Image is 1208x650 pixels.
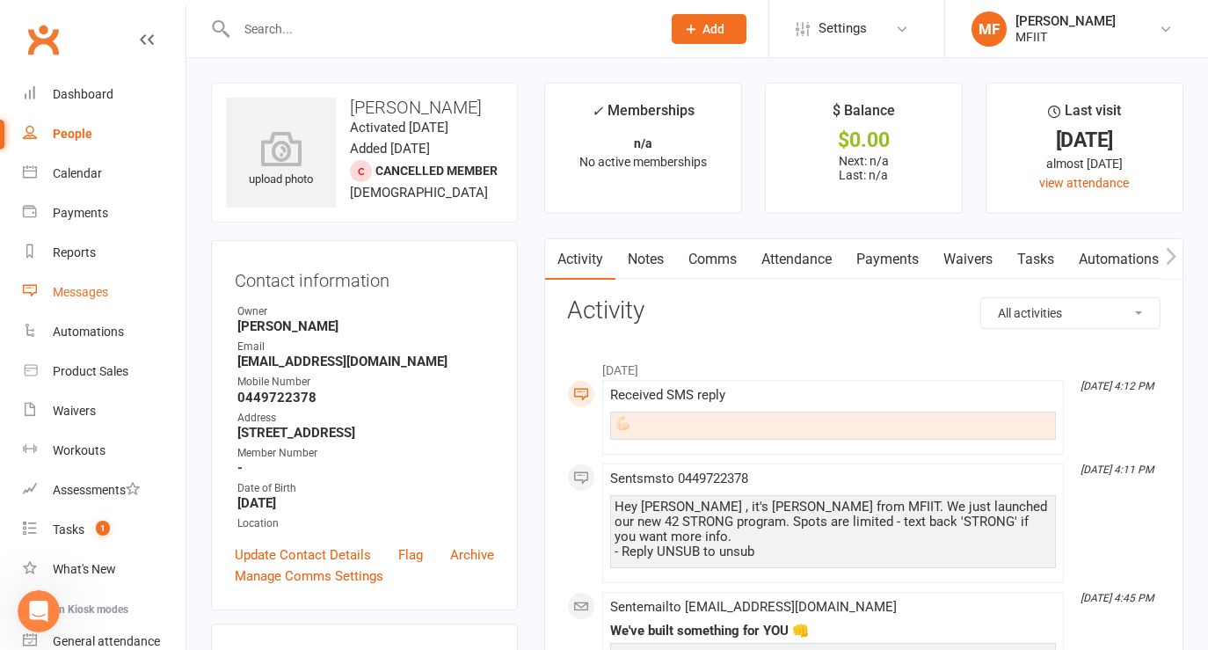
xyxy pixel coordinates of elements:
[844,239,931,280] a: Payments
[237,318,494,334] strong: [PERSON_NAME]
[50,10,78,38] img: Profile image for Toby
[237,495,494,511] strong: [DATE]
[579,155,707,169] span: No active memberships
[23,154,186,194] a: Calendar
[350,120,448,135] time: Activated [DATE]
[53,522,84,537] div: Tasks
[80,127,94,141] a: Source reference 143271:
[14,444,338,522] div: Toby says…
[307,7,340,40] button: Home
[23,550,186,589] a: What's New
[23,233,186,273] a: Reports
[819,9,867,48] span: Settings
[28,286,324,372] div: You can either create a new custom report using and configure it with the same criteria , or use ...
[285,237,299,251] a: Source reference 9691761:
[41,214,324,230] li: Select
[23,273,186,312] a: Messages
[545,239,615,280] a: Activity
[592,103,603,120] i: ✓
[615,239,676,280] a: Notes
[782,131,946,150] div: $0.00
[235,566,383,587] a: Manage Comms Settings
[1048,99,1121,131] div: Last visit
[672,14,746,44] button: Add
[27,515,41,529] button: Emoji picker
[23,352,186,391] a: Product Sales
[615,500,1052,559] div: Hey [PERSON_NAME] , it's [PERSON_NAME] from MFIIT. We just launched our new 42 STRONG program. Sp...
[237,303,494,320] div: Owner
[53,404,96,418] div: Waivers
[41,177,324,209] li: Click the downwards arrow button on the top right corner
[610,624,1056,639] div: We've built something for YOU 👊
[79,215,175,229] b: Export to CSV
[237,425,494,441] strong: [STREET_ADDRESS]
[14,62,338,445] div: Toby says…
[350,185,488,201] span: [DEMOGRAPHIC_DATA]
[1002,131,1167,150] div: [DATE]
[237,410,494,427] div: Address
[14,62,338,443] div: Yes, you can reuse your edited contact list by exporting it as a CSV file and then creating a new...
[53,245,96,259] div: Reports
[375,164,498,178] span: Cancelled member
[226,98,503,117] h3: [PERSON_NAME]
[53,483,140,497] div: Assessments
[53,443,106,457] div: Workouts
[53,285,108,299] div: Messages
[1081,592,1153,604] i: [DATE] 4:45 PM
[96,521,110,536] span: 1
[1015,13,1116,29] div: [PERSON_NAME]
[610,599,897,615] span: Sent email to [EMAIL_ADDRESS][DOMAIN_NAME]
[1081,464,1153,476] i: [DATE] 4:11 PM
[302,508,330,537] button: Send a message…
[14,444,149,483] div: Was that helpful?[PERSON_NAME] • 3h ago
[23,510,186,550] a: Tasks 1
[85,17,200,30] h1: [PERSON_NAME]
[237,354,494,369] strong: [EMAIL_ADDRESS][DOMAIN_NAME]
[235,264,494,290] h3: Contact information
[237,339,494,355] div: Email
[610,471,748,486] span: Sent sms to 0449722378
[237,515,494,532] div: Location
[62,303,234,318] b: Reports > +New Reports
[23,312,186,352] a: Automations
[634,136,652,150] strong: n/a
[231,17,649,41] input: Search...
[28,73,324,142] div: Yes, you can reuse your edited contact list by exporting it as a CSV file and then creating a new...
[398,544,423,566] a: Flag
[15,478,337,508] textarea: Message…
[237,460,494,476] strong: -
[237,445,494,462] div: Member Number
[931,239,1005,280] a: Waivers
[833,99,895,131] div: $ Balance
[308,357,322,371] a: Source reference 143309:
[749,239,844,280] a: Attendance
[53,206,108,220] div: Payments
[53,87,113,101] div: Dashboard
[226,131,336,189] div: upload photo
[41,234,324,251] li: You'll receive the CSV file in your email
[592,99,695,132] div: Memberships
[1066,239,1171,280] a: Automations
[1081,380,1153,392] i: [DATE] 4:12 PM
[23,75,186,114] a: Dashboard
[567,352,1161,380] li: [DATE]
[53,325,124,339] div: Automations
[23,114,186,154] a: People
[28,260,145,274] b: To reuse the list:
[615,416,1052,431] div: 💪🏻
[53,364,128,378] div: Product Sales
[53,634,160,648] div: General attendance
[237,374,494,391] div: Mobile Number
[28,455,135,472] div: Was that helpful?
[971,11,1007,47] div: MF
[1005,239,1066,280] a: Tasks
[1039,176,1129,190] a: view attendance
[610,388,1056,403] div: Received SMS reply
[567,297,1161,325] h3: Activity
[53,127,92,141] div: People
[235,544,371,566] a: Update Contact Details
[702,22,724,36] span: Add
[23,431,186,471] a: Workouts
[23,471,186,510] a: Assessments
[21,18,65,62] a: Clubworx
